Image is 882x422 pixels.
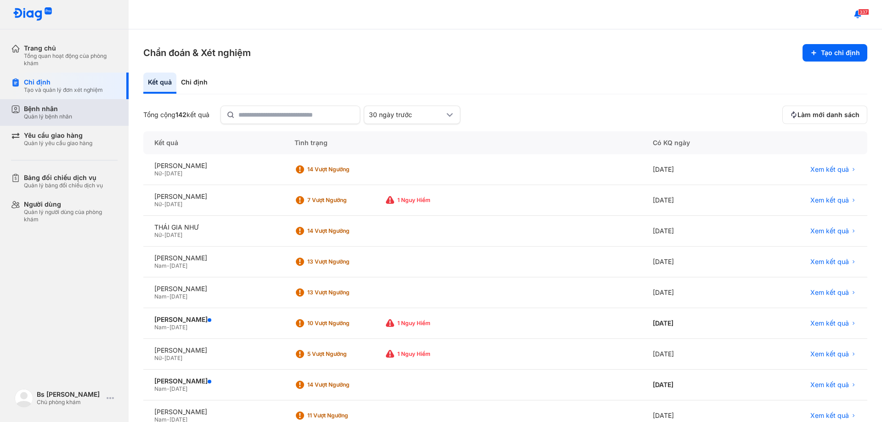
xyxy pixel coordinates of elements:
[37,399,103,406] div: Chủ phòng khám
[143,111,209,119] div: Tổng cộng kết quả
[154,315,272,324] div: [PERSON_NAME]
[167,324,170,331] span: -
[369,111,444,119] div: 30 ngày trước
[642,185,747,216] div: [DATE]
[307,227,381,235] div: 14 Vượt ngưỡng
[143,46,251,59] h3: Chẩn đoán & Xét nghiệm
[397,197,471,204] div: 1 Nguy hiểm
[24,200,118,208] div: Người dùng
[24,174,103,182] div: Bảng đối chiếu dịch vụ
[154,346,272,354] div: [PERSON_NAME]
[642,339,747,370] div: [DATE]
[154,262,167,269] span: Nam
[24,52,118,67] div: Tổng quan hoạt động của phòng khám
[642,216,747,247] div: [DATE]
[170,324,187,331] span: [DATE]
[164,201,182,208] span: [DATE]
[170,262,187,269] span: [DATE]
[164,354,182,361] span: [DATE]
[170,293,187,300] span: [DATE]
[154,385,167,392] span: Nam
[143,73,176,94] div: Kết quả
[167,385,170,392] span: -
[154,192,272,201] div: [PERSON_NAME]
[24,182,103,189] div: Quản lý bảng đối chiếu dịch vụ
[24,105,72,113] div: Bệnh nhân
[143,131,283,154] div: Kết quả
[24,44,118,52] div: Trang chủ
[810,350,849,358] span: Xem kết quả
[24,86,103,94] div: Tạo và quản lý đơn xét nghiệm
[24,131,92,140] div: Yêu cầu giao hàng
[154,293,167,300] span: Nam
[810,411,849,420] span: Xem kết quả
[307,350,381,358] div: 5 Vượt ngưỡng
[154,377,272,385] div: [PERSON_NAME]
[307,381,381,388] div: 14 Vượt ngưỡng
[397,320,471,327] div: 1 Nguy hiểm
[24,140,92,147] div: Quản lý yêu cầu giao hàng
[167,262,170,269] span: -
[24,113,72,120] div: Quản lý bệnh nhân
[642,370,747,400] div: [DATE]
[810,165,849,174] span: Xem kết quả
[642,308,747,339] div: [DATE]
[154,231,162,238] span: Nữ
[164,231,182,238] span: [DATE]
[810,227,849,235] span: Xem kết quả
[307,412,381,419] div: 11 Vượt ngưỡng
[858,9,869,15] span: 337
[24,78,103,86] div: Chỉ định
[162,354,164,361] span: -
[24,208,118,223] div: Quản lý người dùng của phòng khám
[810,258,849,266] span: Xem kết quả
[810,288,849,297] span: Xem kết quả
[154,285,272,293] div: [PERSON_NAME]
[154,162,272,170] div: [PERSON_NAME]
[782,106,867,124] button: Làm mới danh sách
[803,44,867,62] button: Tạo chỉ định
[162,201,164,208] span: -
[154,408,272,416] div: [PERSON_NAME]
[164,170,182,177] span: [DATE]
[810,381,849,389] span: Xem kết quả
[167,293,170,300] span: -
[642,154,747,185] div: [DATE]
[154,354,162,361] span: Nữ
[810,319,849,327] span: Xem kết quả
[154,201,162,208] span: Nữ
[797,111,859,119] span: Làm mới danh sách
[283,131,642,154] div: Tình trạng
[170,385,187,392] span: [DATE]
[176,73,212,94] div: Chỉ định
[37,390,103,399] div: Bs [PERSON_NAME]
[642,247,747,277] div: [DATE]
[154,324,167,331] span: Nam
[307,197,381,204] div: 7 Vượt ngưỡng
[642,277,747,308] div: [DATE]
[162,231,164,238] span: -
[175,111,187,118] span: 142
[154,254,272,262] div: [PERSON_NAME]
[397,350,471,358] div: 1 Nguy hiểm
[13,7,52,22] img: logo
[307,320,381,327] div: 10 Vượt ngưỡng
[15,389,33,407] img: logo
[154,170,162,177] span: Nữ
[307,258,381,265] div: 13 Vượt ngưỡng
[810,196,849,204] span: Xem kết quả
[642,131,747,154] div: Có KQ ngày
[162,170,164,177] span: -
[154,223,272,231] div: THÁI GIA NHƯ
[307,166,381,173] div: 14 Vượt ngưỡng
[307,289,381,296] div: 13 Vượt ngưỡng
